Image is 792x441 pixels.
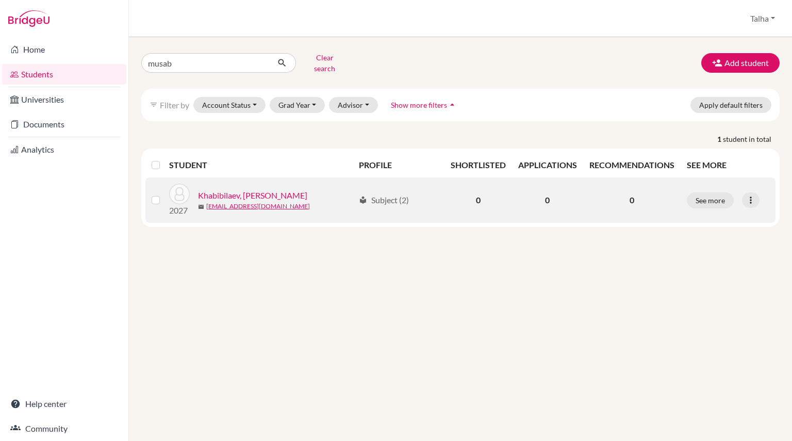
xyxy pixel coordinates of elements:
th: RECOMMENDATIONS [583,153,681,177]
th: SHORTLISTED [444,153,512,177]
span: Filter by [160,100,189,110]
button: See more [687,192,734,208]
button: Show more filtersarrow_drop_up [382,97,466,113]
a: Students [2,64,126,85]
p: 2027 [169,204,190,217]
button: Account Status [193,97,266,113]
a: Home [2,39,126,60]
span: Show more filters [391,101,447,109]
td: 0 [444,177,512,223]
p: 0 [589,194,674,206]
i: filter_list [150,101,158,109]
img: Bridge-U [8,10,49,27]
td: 0 [512,177,583,223]
span: mail [198,204,204,210]
button: Apply default filters [690,97,771,113]
a: Khabibilaev, [PERSON_NAME] [198,189,307,202]
th: SEE MORE [681,153,775,177]
th: PROFILE [353,153,444,177]
span: local_library [359,196,367,204]
th: STUDENT [169,153,353,177]
a: [EMAIL_ADDRESS][DOMAIN_NAME] [206,202,310,211]
th: APPLICATIONS [512,153,583,177]
button: Talha [746,9,780,28]
strong: 1 [717,134,723,144]
button: Add student [701,53,780,73]
a: Help center [2,394,126,414]
a: Analytics [2,139,126,160]
a: Documents [2,114,126,135]
img: Khabibilaev, Burak Musab [169,184,190,204]
div: Subject (2) [359,194,409,206]
a: Community [2,418,126,439]
i: arrow_drop_up [447,100,457,110]
input: Find student by name... [141,53,269,73]
a: Universities [2,89,126,110]
button: Advisor [329,97,378,113]
button: Grad Year [270,97,325,113]
button: Clear search [296,50,353,76]
span: student in total [723,134,780,144]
